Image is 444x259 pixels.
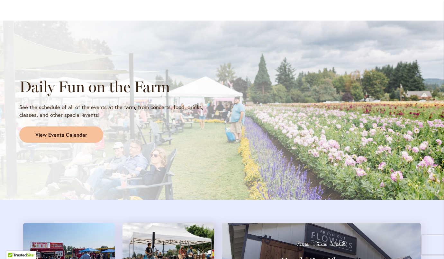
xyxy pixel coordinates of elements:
[19,78,216,96] h2: Daily Fun on the Farm
[35,131,87,139] span: View Events Calendar
[19,103,216,119] p: See the schedule of all of the events at the farm, from concerts, food, drinks, classes, and othe...
[19,126,103,143] a: View Events Calendar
